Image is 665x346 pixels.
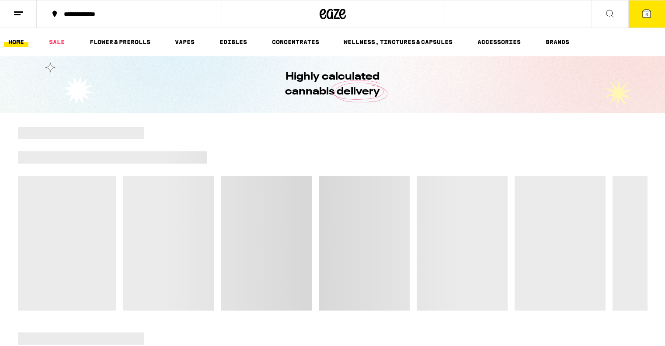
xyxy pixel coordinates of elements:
a: BRANDS [541,37,574,47]
a: HOME [4,37,28,47]
a: FLOWER & PREROLLS [85,37,155,47]
span: 4 [645,12,648,17]
a: WELLNESS, TINCTURES & CAPSULES [339,37,457,47]
a: SALE [45,37,69,47]
a: VAPES [171,37,199,47]
a: CONCENTRATES [268,37,324,47]
h1: Highly calculated cannabis delivery [261,70,405,99]
button: 4 [628,0,665,28]
a: ACCESSORIES [473,37,525,47]
a: EDIBLES [215,37,251,47]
